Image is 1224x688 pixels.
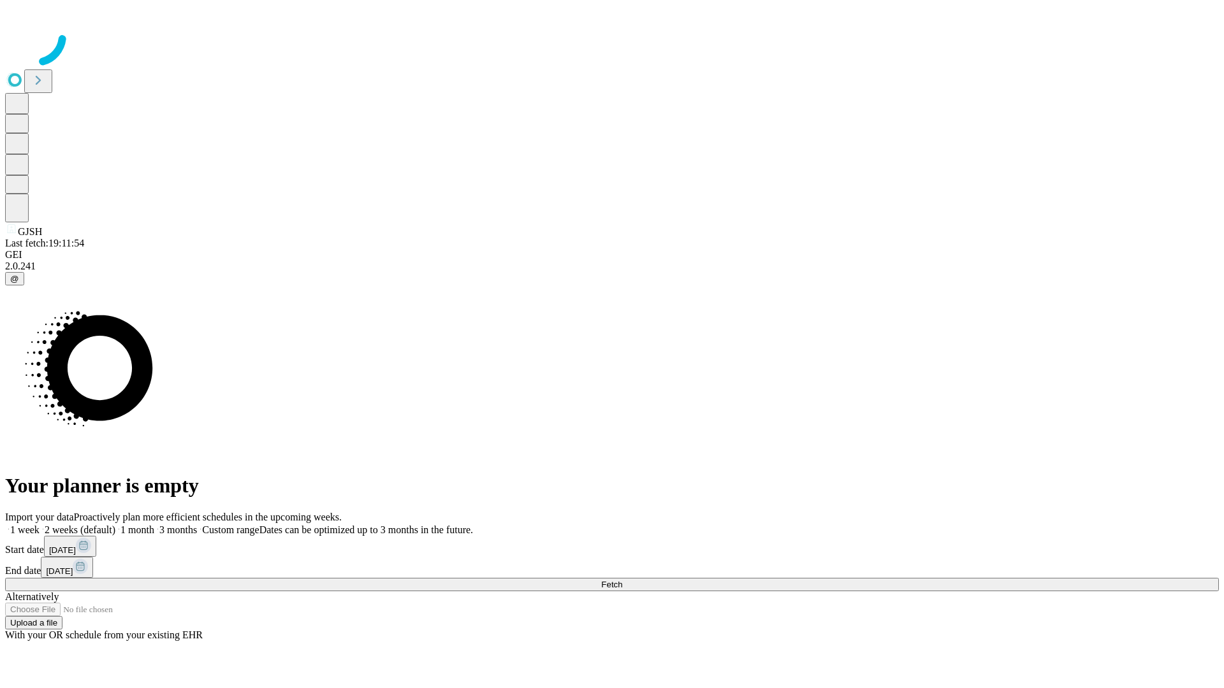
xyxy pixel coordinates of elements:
[10,274,19,283] span: @
[5,629,203,640] span: With your OR schedule from your existing EHR
[259,524,473,535] span: Dates can be optimized up to 3 months in the future.
[44,536,96,557] button: [DATE]
[46,566,73,576] span: [DATE]
[5,578,1219,591] button: Fetch
[5,616,62,629] button: Upload a file
[5,557,1219,578] div: End date
[120,524,154,535] span: 1 month
[5,261,1219,272] div: 2.0.241
[74,512,342,522] span: Proactively plan more efficient schedules in the upcoming weeks.
[5,591,59,602] span: Alternatively
[5,536,1219,557] div: Start date
[5,238,84,248] span: Last fetch: 19:11:54
[202,524,259,535] span: Custom range
[601,580,622,589] span: Fetch
[5,512,74,522] span: Import your data
[5,272,24,285] button: @
[159,524,197,535] span: 3 months
[49,545,76,555] span: [DATE]
[5,249,1219,261] div: GEI
[5,474,1219,498] h1: Your planner is empty
[41,557,93,578] button: [DATE]
[45,524,115,535] span: 2 weeks (default)
[18,226,42,237] span: GJSH
[10,524,40,535] span: 1 week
